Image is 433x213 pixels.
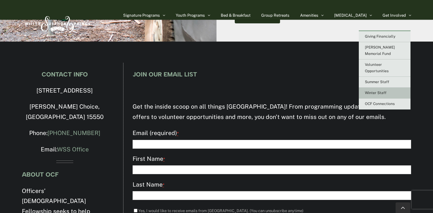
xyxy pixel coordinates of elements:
[383,13,406,17] span: Get Involved
[138,208,303,213] label: Yes, I would like to receive emails from [GEOGRAPHIC_DATA]. (You can unsubscribe anytime)
[359,99,410,110] a: OCF Connections
[359,42,410,59] a: [PERSON_NAME] Memorial Fund
[163,182,165,188] abbr: required
[22,86,108,96] p: [STREET_ADDRESS]
[57,146,89,153] a: WSS Office
[365,34,395,39] span: Giving Financially
[359,88,410,99] a: Winter Staff
[22,102,108,122] p: [PERSON_NAME] Choice, [GEOGRAPHIC_DATA] 15550
[22,128,108,138] p: Phone:
[177,131,179,136] abbr: required
[133,128,411,139] label: Email (required)
[22,9,92,38] img: White Sulphur Springs Logo
[22,144,108,155] p: Email:
[365,91,386,95] span: Winter Staff
[261,13,289,17] span: Group Retreats
[22,171,108,178] h4: ABOUT OCF
[359,77,410,88] a: Summer Staff
[221,13,251,17] span: Bed & Breakfast
[133,102,411,122] p: Get the inside scoop on all things [GEOGRAPHIC_DATA]! From programming updates to special offers ...
[365,63,389,73] span: Volunteer Opportunities
[365,80,389,84] span: Summer Staff
[365,102,395,106] span: OCF Connections
[359,59,410,77] a: Volunteer Opportunities
[133,180,411,190] label: Last Name
[47,130,100,136] a: [PHONE_NUMBER]
[163,157,165,162] abbr: required
[334,13,367,17] span: [MEDICAL_DATA]
[365,45,395,56] span: [PERSON_NAME] Memorial Fund
[359,31,410,42] a: Giving Financially
[176,13,205,17] span: Youth Programs
[123,13,160,17] span: Signature Programs
[133,154,411,164] label: First Name
[133,71,411,78] h4: JOIN OUR EMAIL LIST
[22,71,108,78] h4: CONTACT INFO
[300,13,318,17] span: Amenities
